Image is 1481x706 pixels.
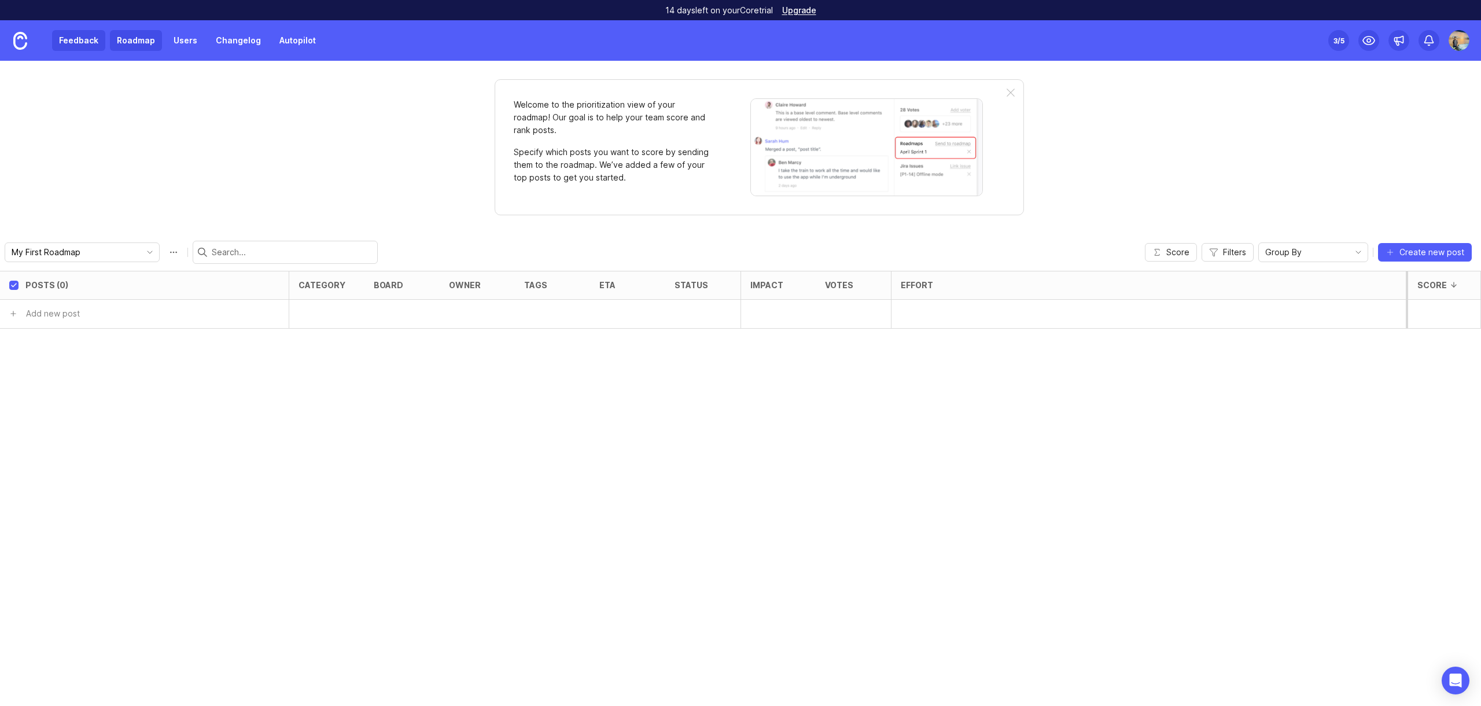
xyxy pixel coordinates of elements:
div: Score [1417,281,1447,289]
span: Create new post [1399,247,1464,258]
button: Filters [1202,243,1254,262]
img: Canny Home [13,32,27,50]
button: Score [1145,243,1197,262]
a: Roadmap [110,30,162,51]
a: Changelog [209,30,268,51]
div: Add new post [26,307,80,320]
p: Welcome to the prioritization view of your roadmap! Our goal is to help your team score and rank ... [514,98,710,137]
button: Create new post [1378,243,1472,262]
a: Upgrade [782,6,816,14]
div: tags [524,281,547,289]
button: Roadmap options [164,243,183,262]
span: Score [1166,247,1189,258]
div: toggle menu [5,242,160,262]
span: Group By [1265,246,1302,259]
div: Impact [750,281,783,289]
div: Open Intercom Messenger [1442,667,1469,694]
img: Robin Rezwan [1449,30,1469,51]
div: eta [599,281,616,289]
input: Search... [212,246,373,259]
div: status [675,281,708,289]
div: board [374,281,403,289]
button: 3/5 [1328,30,1349,51]
a: Users [167,30,204,51]
a: Feedback [52,30,105,51]
p: Specify which posts you want to score by sending them to the roadmap. We’ve added a few of your t... [514,146,710,184]
div: owner [449,281,481,289]
img: When viewing a post, you can send it to a roadmap [750,98,983,196]
svg: toggle icon [141,248,159,257]
input: My First Roadmap [12,246,139,259]
div: Effort [901,281,933,289]
div: Votes [825,281,853,289]
div: category [299,281,345,289]
p: 14 days left on your Core trial [665,5,773,16]
div: 3 /5 [1333,32,1344,49]
div: Posts (0) [25,281,68,289]
a: Autopilot [272,30,323,51]
svg: toggle icon [1349,248,1368,257]
span: Filters [1223,247,1246,258]
div: toggle menu [1258,242,1368,262]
